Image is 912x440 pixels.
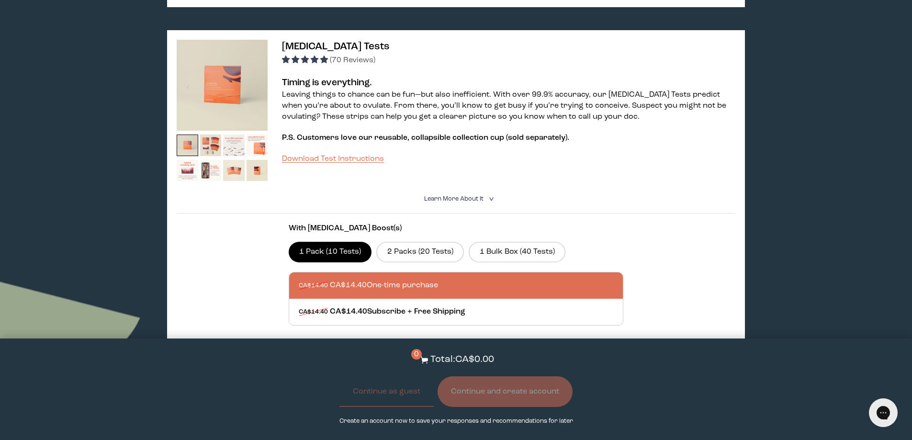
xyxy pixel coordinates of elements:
[177,160,198,181] img: thumbnail image
[282,42,390,52] span: [MEDICAL_DATA] Tests
[177,40,268,131] img: thumbnail image
[289,223,624,234] p: With [MEDICAL_DATA] Boost(s)
[282,78,372,88] strong: Timing is everything.
[438,376,573,407] button: Continue and create account
[200,135,222,156] img: thumbnail image
[469,242,565,262] label: 1 Bulk Box (40 Tests)
[282,134,567,142] span: P.S. Customers love our reusable, collapsible collection cup (sold separately)
[289,242,372,262] label: 1 Pack (10 Tests)
[339,417,573,426] p: Create an account now to save your responses and recommendations for later
[223,135,245,156] img: thumbnail image
[247,135,268,156] img: thumbnail image
[282,56,330,64] span: 4.96 stars
[411,349,422,360] span: 0
[430,353,494,367] p: Total: CA$0.00
[424,194,488,203] summary: Learn More About it <
[247,160,268,181] img: thumbnail image
[376,242,464,262] label: 2 Packs (20 Tests)
[282,90,735,123] p: Leaving things to chance can be fun—but also inefficient. With over 99.9% accuracy, our [MEDICAL_...
[200,160,222,181] img: thumbnail image
[567,134,569,142] span: .
[424,196,484,202] span: Learn More About it
[282,155,384,163] a: Download Test Instructions
[177,135,198,156] img: thumbnail image
[339,376,434,407] button: Continue as guest
[330,56,375,64] span: (70 Reviews)
[223,160,245,181] img: thumbnail image
[864,395,902,430] iframe: Gorgias live chat messenger
[486,196,495,202] i: <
